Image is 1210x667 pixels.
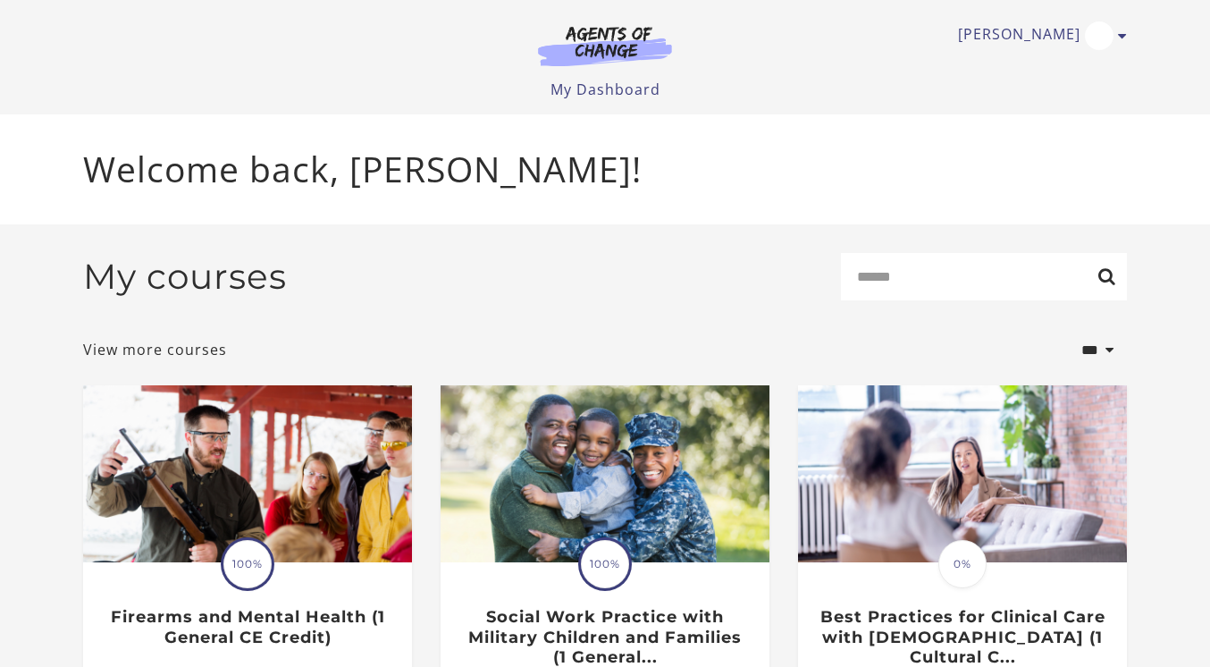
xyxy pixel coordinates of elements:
[83,143,1127,196] p: Welcome back, [PERSON_NAME]!
[938,540,987,588] span: 0%
[83,339,227,360] a: View more courses
[958,21,1118,50] a: Toggle menu
[102,607,392,647] h3: Firearms and Mental Health (1 General CE Credit)
[223,540,272,588] span: 100%
[581,540,629,588] span: 100%
[83,256,287,298] h2: My courses
[550,80,660,99] a: My Dashboard
[519,25,691,66] img: Agents of Change Logo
